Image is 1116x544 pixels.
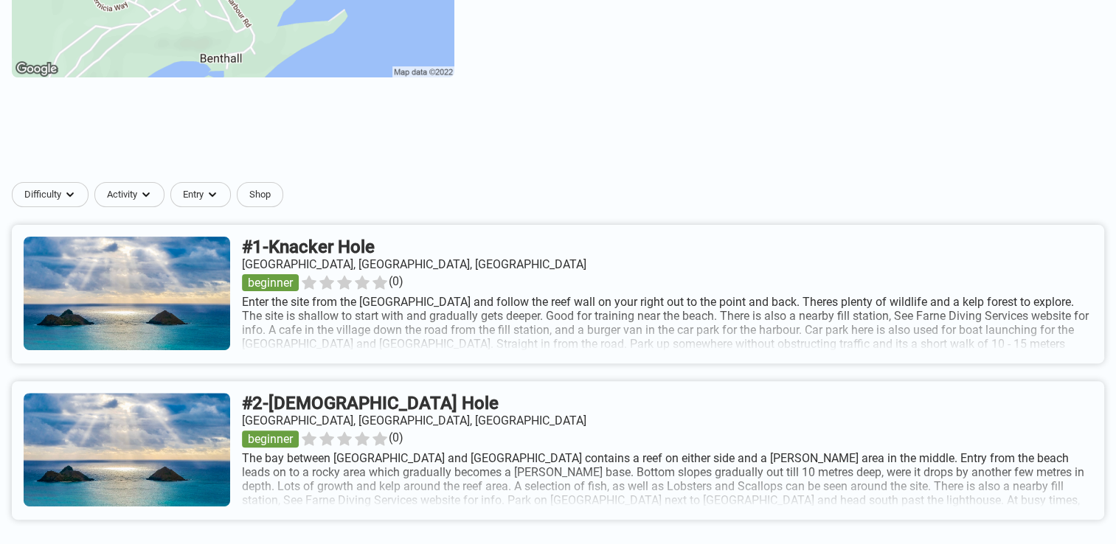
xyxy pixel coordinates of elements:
span: Difficulty [24,189,61,200]
img: dropdown caret [140,189,152,200]
a: Shop [237,182,283,207]
span: Entry [183,189,204,200]
button: Activitydropdown caret [94,182,170,207]
img: dropdown caret [207,189,218,200]
iframe: Advertisement [201,104,916,170]
button: Difficultydropdown caret [12,182,94,207]
span: Activity [107,189,137,200]
img: dropdown caret [64,189,76,200]
button: Entrydropdown caret [170,182,237,207]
